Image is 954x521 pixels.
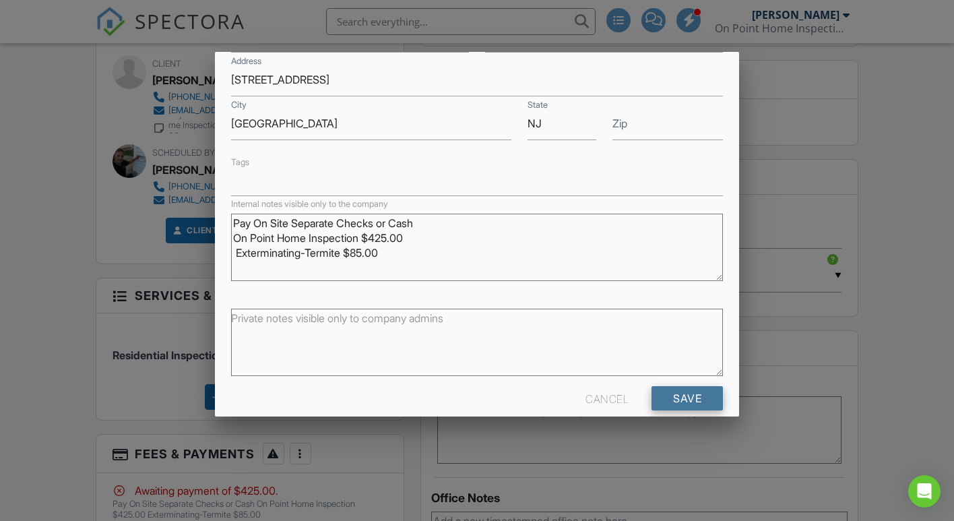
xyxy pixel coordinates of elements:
label: Tags [231,157,249,167]
input: Save [651,386,723,410]
div: Open Intercom Messenger [908,475,941,508]
label: State [528,99,548,111]
div: Cancel [585,386,629,410]
label: Internal notes visible only to the company [231,198,388,210]
label: Private notes visible only to company admins [231,311,443,326]
label: City [231,99,247,111]
textarea: Pay On Site Separate Checks or Cash On Point Home Inspection $425.00 Exterminating-Termite $85.00 [231,214,724,281]
label: Zip [612,116,627,131]
label: Address [231,55,261,67]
